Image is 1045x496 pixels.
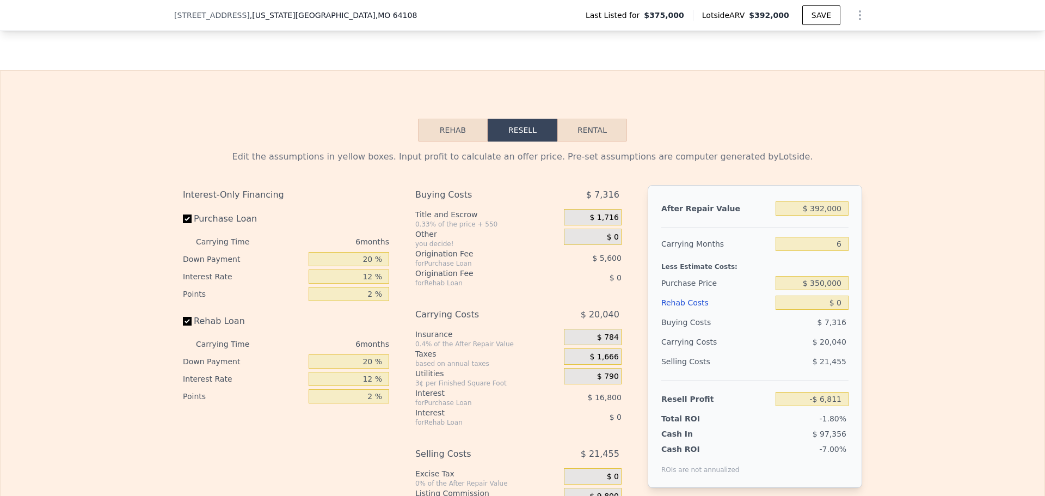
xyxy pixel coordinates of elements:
[183,285,304,303] div: Points
[607,472,619,482] span: $ 0
[661,199,771,218] div: After Repair Value
[183,388,304,405] div: Points
[183,268,304,285] div: Interest Rate
[661,293,771,313] div: Rehab Costs
[588,393,622,402] span: $ 16,800
[196,335,267,353] div: Carrying Time
[415,340,560,348] div: 0.4% of the After Repair Value
[415,468,560,479] div: Excise Tax
[250,10,417,21] span: , [US_STATE][GEOGRAPHIC_DATA]
[817,318,846,327] span: $ 7,316
[813,357,846,366] span: $ 21,455
[196,233,267,250] div: Carrying Time
[415,418,537,427] div: for Rehab Loan
[183,353,304,370] div: Down Payment
[661,234,771,254] div: Carrying Months
[661,444,740,455] div: Cash ROI
[661,313,771,332] div: Buying Costs
[415,444,537,464] div: Selling Costs
[597,333,619,342] span: $ 784
[415,259,537,268] div: for Purchase Loan
[661,332,729,352] div: Carrying Costs
[415,185,537,205] div: Buying Costs
[415,368,560,379] div: Utilities
[581,444,619,464] span: $ 21,455
[586,185,619,205] span: $ 7,316
[849,4,871,26] button: Show Options
[581,305,619,324] span: $ 20,040
[819,445,846,454] span: -7.00%
[589,213,618,223] span: $ 1,716
[802,5,840,25] button: SAVE
[586,10,644,21] span: Last Listed for
[813,338,846,346] span: $ 20,040
[661,389,771,409] div: Resell Profit
[813,430,846,438] span: $ 97,356
[610,273,622,282] span: $ 0
[415,329,560,340] div: Insurance
[183,311,304,331] label: Rehab Loan
[597,372,619,382] span: $ 790
[183,250,304,268] div: Down Payment
[607,232,619,242] span: $ 0
[415,220,560,229] div: 0.33% of the price + 550
[415,359,560,368] div: based on annual taxes
[702,10,749,21] span: Lotside ARV
[376,11,417,20] span: , MO 64108
[661,352,771,371] div: Selling Costs
[592,254,621,262] span: $ 5,600
[418,119,488,142] button: Rehab
[183,209,304,229] label: Purchase Loan
[661,413,729,424] div: Total ROI
[488,119,557,142] button: Resell
[749,11,789,20] span: $392,000
[610,413,622,421] span: $ 0
[415,240,560,248] div: you decide!
[415,268,537,279] div: Origination Fee
[415,379,560,388] div: 3¢ per Finished Square Foot
[183,150,862,163] div: Edit the assumptions in yellow boxes. Input profit to calculate an offer price. Pre-set assumptio...
[183,370,304,388] div: Interest Rate
[819,414,846,423] span: -1.80%
[271,335,389,353] div: 6 months
[415,479,560,488] div: 0% of the After Repair Value
[644,10,684,21] span: $375,000
[415,388,537,399] div: Interest
[589,352,618,362] span: $ 1,666
[661,254,849,273] div: Less Estimate Costs:
[415,279,537,287] div: for Rehab Loan
[174,10,250,21] span: [STREET_ADDRESS]
[415,348,560,359] div: Taxes
[661,273,771,293] div: Purchase Price
[183,317,192,326] input: Rehab Loan
[661,455,740,474] div: ROIs are not annualized
[415,248,537,259] div: Origination Fee
[557,119,627,142] button: Rental
[415,399,537,407] div: for Purchase Loan
[271,233,389,250] div: 6 months
[183,185,389,205] div: Interest-Only Financing
[415,229,560,240] div: Other
[415,209,560,220] div: Title and Escrow
[415,407,537,418] div: Interest
[661,428,729,439] div: Cash In
[415,305,537,324] div: Carrying Costs
[183,215,192,223] input: Purchase Loan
